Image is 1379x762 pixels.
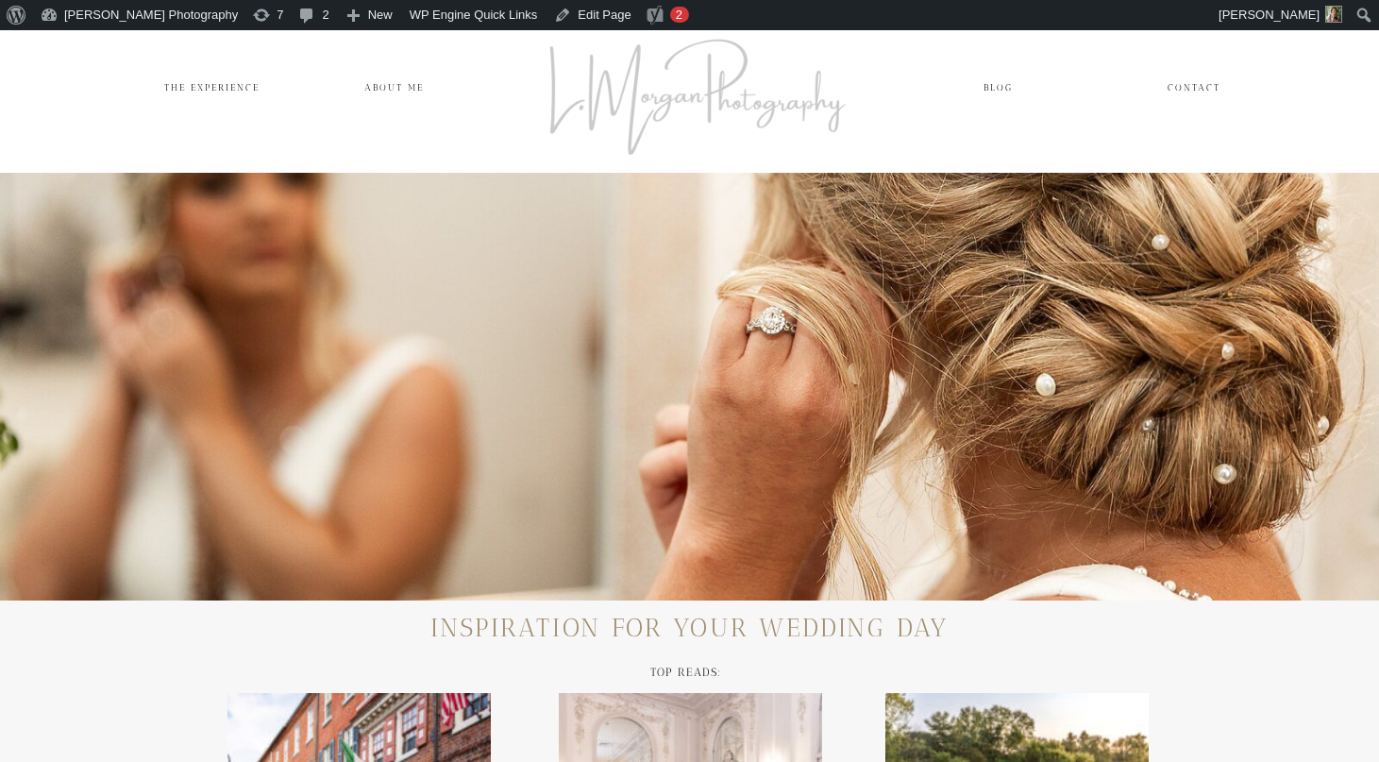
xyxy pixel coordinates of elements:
[676,8,682,22] span: 2
[1159,79,1220,96] a: Contact
[406,616,974,648] h2: inspiration for your wedding day
[164,79,265,96] a: The Experience
[583,667,789,685] h2: TOP READS:
[364,79,431,96] a: ABOUT me
[1219,8,1320,22] span: [PERSON_NAME]
[963,79,1034,96] a: Blog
